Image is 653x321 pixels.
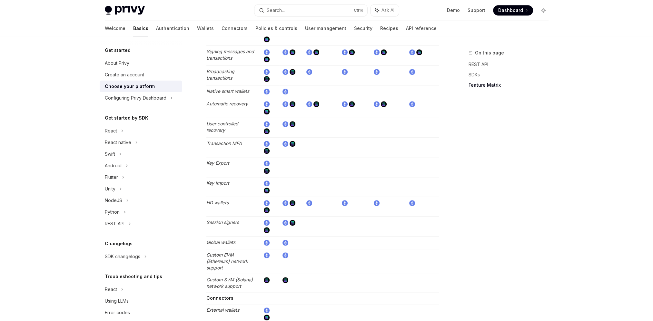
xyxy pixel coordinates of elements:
em: Key Export [206,160,229,166]
div: React [105,286,117,293]
div: Flutter [105,173,118,181]
img: solana.png [416,49,422,55]
div: Using LLMs [105,297,129,305]
a: Basics [133,21,148,36]
img: ethereum.png [264,180,270,186]
h5: Get started by SDK [105,114,148,122]
img: ethereum.png [342,200,348,206]
a: Policies & controls [255,21,297,36]
img: solana.png [349,49,355,55]
img: solana.png [381,101,387,107]
div: Unity [105,185,115,193]
a: REST API [469,59,554,70]
em: Session signers [206,219,239,225]
img: ethereum.png [282,89,288,94]
img: ethereum.png [374,200,380,206]
a: User management [305,21,346,36]
img: solana.png [264,277,270,283]
img: ethereum.png [306,200,312,206]
img: ethereum.png [264,200,270,206]
div: SDK changelogs [105,253,140,260]
img: ethereum.png [264,89,270,94]
img: ethereum.png [282,220,288,226]
em: Custom SVM (Solana) network support [206,277,253,289]
img: solana.png [381,49,387,55]
img: ethereum.png [264,220,270,226]
img: solana.png [264,56,270,62]
img: ethereum.png [264,49,270,55]
div: Python [105,208,120,216]
em: HD wallets [206,200,229,205]
h5: Troubleshooting and tips [105,273,162,280]
img: ethereum.png [409,49,415,55]
em: Native smart wallets [206,88,249,94]
img: solana.png [313,49,319,55]
div: Android [105,162,122,170]
img: ethereum.png [264,101,270,107]
img: ethereum.png [342,69,348,75]
img: solana.png [349,101,355,107]
em: Broadcasting transactions [206,69,234,81]
span: On this page [475,49,504,57]
div: Search... [267,6,285,14]
img: ethereum.png [306,49,312,55]
a: SDKs [469,70,554,80]
a: Welcome [105,21,125,36]
img: ethereum.png [306,101,312,107]
button: Ask AI [371,5,399,16]
img: solana.png [313,101,319,107]
img: ethereum.png [282,69,288,75]
em: Signing messages and transactions [206,49,254,61]
div: Choose your platform [105,83,155,90]
img: ethereum.png [264,252,270,258]
em: User controlled recovery [206,121,238,133]
img: solana.png [264,188,270,193]
img: solana.png [290,69,295,75]
img: ethereum.png [282,49,288,55]
a: Recipes [380,21,398,36]
img: ethereum.png [264,141,270,147]
em: External wallets [206,307,239,313]
img: ethereum.png [409,200,415,206]
a: Error codes [100,307,182,318]
a: Create an account [100,69,182,81]
a: Feature Matrix [469,80,554,90]
a: Support [468,7,485,14]
h5: Get started [105,46,131,54]
img: solana.png [264,36,270,42]
img: solana.png [290,141,295,147]
strong: Connectors [206,295,233,301]
div: NodeJS [105,197,122,204]
button: Toggle dark mode [538,5,549,15]
span: Dashboard [498,7,523,14]
img: ethereum.png [264,69,270,75]
img: solana.png [264,168,270,174]
a: API reference [406,21,437,36]
img: solana.png [264,227,270,233]
div: About Privy [105,59,129,67]
a: Connectors [222,21,248,36]
img: ethereum.png [282,141,288,147]
img: ethereum.png [282,252,288,258]
img: ethereum.png [282,240,288,246]
img: solana.png [264,128,270,134]
img: solana.png [264,207,270,213]
div: React native [105,139,131,146]
img: solana.png [264,315,270,320]
em: Custom EVM (Ethereum) network support [206,252,248,270]
h5: Changelogs [105,240,133,248]
img: solana.png [264,76,270,82]
button: Search...CtrlK [254,5,367,16]
img: solana.png [264,148,270,154]
img: ethereum.png [306,69,312,75]
img: ethereum.png [264,240,270,246]
a: Authentication [156,21,189,36]
div: Configuring Privy Dashboard [105,94,166,102]
img: solana.png [290,220,295,226]
a: Wallets [197,21,214,36]
img: ethereum.png [264,160,270,166]
img: ethereum.png [409,69,415,75]
a: Demo [447,7,460,14]
a: Dashboard [493,5,533,15]
a: Security [354,21,372,36]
